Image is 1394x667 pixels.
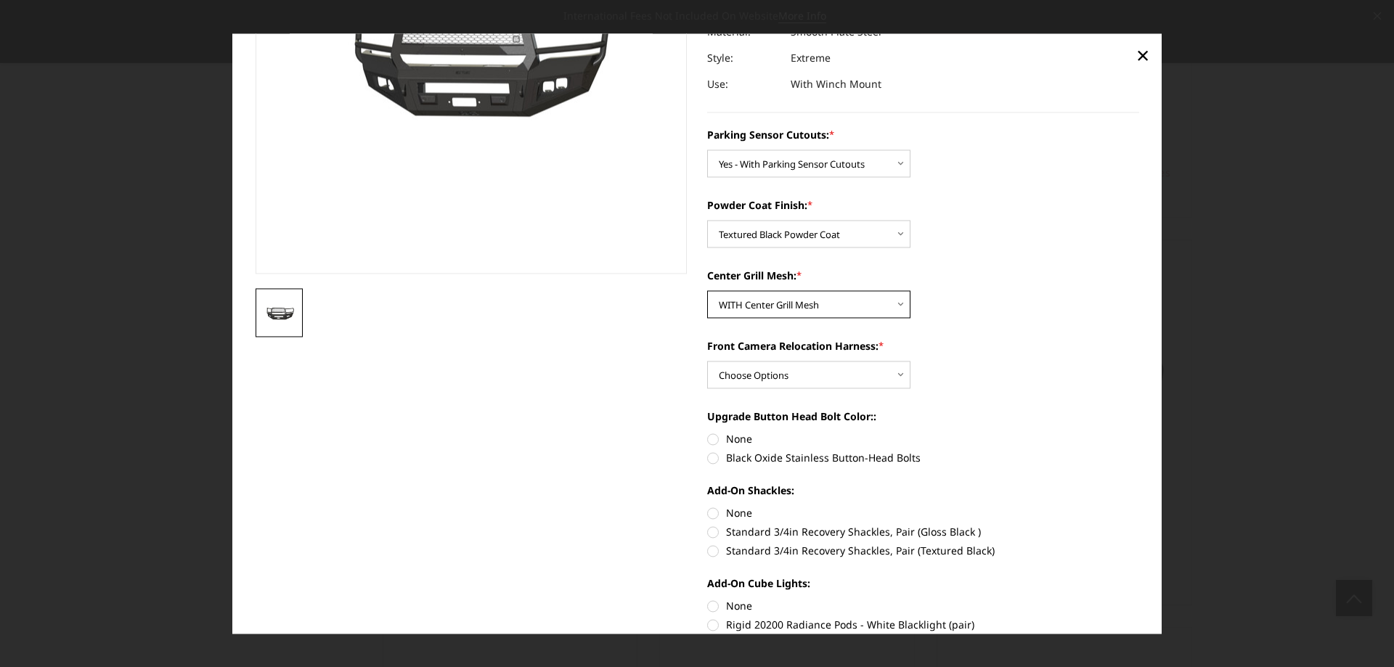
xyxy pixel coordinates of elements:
[707,598,1139,613] label: None
[707,576,1139,591] label: Add-On Cube Lights:
[1136,40,1149,71] span: ×
[791,71,881,97] dd: With Winch Mount
[1321,597,1394,667] iframe: Chat Widget
[707,543,1139,558] label: Standard 3/4in Recovery Shackles, Pair (Textured Black)
[707,431,1139,446] label: None
[707,483,1139,498] label: Add-On Shackles:
[707,524,1139,539] label: Standard 3/4in Recovery Shackles, Pair (Gloss Black )
[791,45,831,71] dd: Extreme
[707,450,1139,465] label: Black Oxide Stainless Button-Head Bolts
[707,338,1139,353] label: Front Camera Relocation Harness:
[707,505,1139,520] label: None
[260,304,299,322] img: 2019-2025 Ram 2500-3500 - A2 Series - Extreme Front Bumper (winch mount)
[1131,44,1154,67] a: Close
[707,71,780,97] dt: Use:
[707,127,1139,142] label: Parking Sensor Cutouts:
[707,617,1139,632] label: Rigid 20200 Radiance Pods - White Blacklight (pair)
[707,45,780,71] dt: Style:
[707,268,1139,283] label: Center Grill Mesh:
[707,409,1139,424] label: Upgrade Button Head Bolt Color::
[707,197,1139,213] label: Powder Coat Finish:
